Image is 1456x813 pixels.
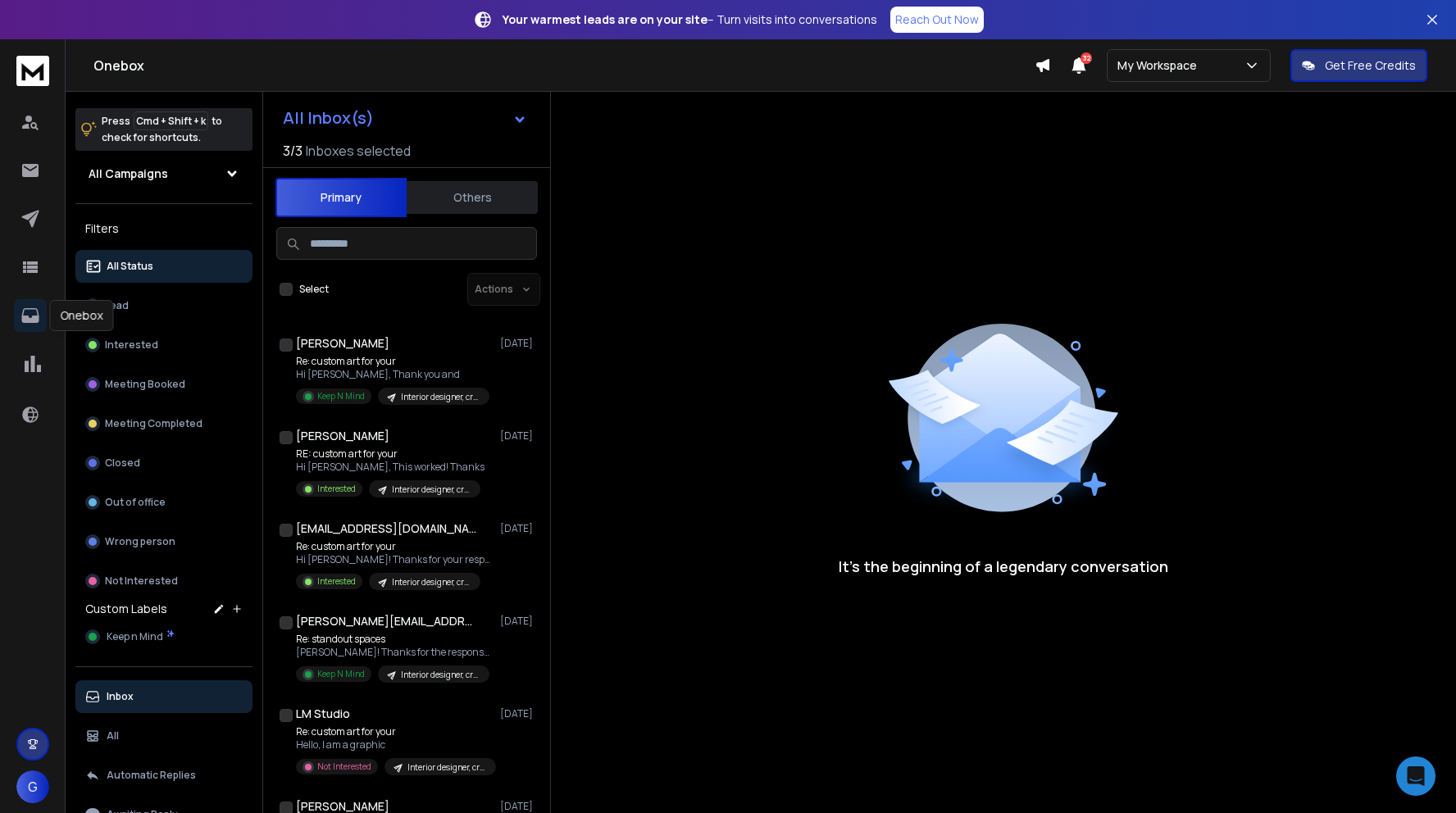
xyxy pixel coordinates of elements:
button: Meeting Booked [75,368,253,401]
p: Re: standout spaces [296,633,493,646]
p: Hi [PERSON_NAME], Thank you and [296,368,489,381]
a: Reach Out Now [890,7,984,33]
p: Re: custom art for your [296,355,489,368]
button: Keep n Mind [75,620,253,653]
h1: All Campaigns [89,166,168,182]
img: logo [16,56,49,86]
h1: [PERSON_NAME][EMAIL_ADDRESS][DOMAIN_NAME] [296,613,476,629]
p: Interior designer, creative director, project mgr //1-100 // Architecture, Design firms [392,576,471,588]
button: All Inbox(s) [270,102,540,134]
button: Lead [75,289,253,322]
p: [DATE] [500,615,537,628]
p: Not Interested [105,575,178,588]
p: [DATE] [500,800,537,813]
button: G [16,770,49,803]
p: Interested [317,575,356,588]
p: [DATE] [500,707,537,720]
p: [DATE] [500,522,537,535]
span: 3 / 3 [283,141,303,161]
h1: LM Studio [296,706,350,722]
p: Wrong person [105,535,175,548]
p: Re: custom art for your [296,540,493,553]
button: Automatic Replies [75,759,253,792]
p: [DATE] [500,429,537,443]
h3: Inboxes selected [306,141,411,161]
h1: Onebox [93,56,1035,75]
span: Keep n Mind [107,630,163,643]
p: [DATE] [500,337,537,350]
p: It’s the beginning of a legendary conversation [839,555,1168,578]
button: Wrong person [75,525,253,558]
h1: [EMAIL_ADDRESS][DOMAIN_NAME] [296,520,476,537]
h1: All Inbox(s) [283,110,374,126]
p: Out of office [105,496,166,509]
p: Interior designer, creative director, project mgr //1-100 // Architecture, Design firms [407,761,486,774]
button: All [75,720,253,752]
h3: Custom Labels [85,601,167,617]
p: Interior designer, creative director, project mgr //1-100 // Architecture, Design firms [392,484,471,496]
p: Get Free Credits [1325,57,1416,74]
button: Interested [75,329,253,361]
p: Hello, I am a graphic [296,738,493,752]
h1: [PERSON_NAME] [296,335,389,352]
button: Closed [75,447,253,479]
p: Hi [PERSON_NAME], This worked! Thanks [296,461,485,474]
p: RE: custom art for your [296,447,485,461]
p: [PERSON_NAME]! Thanks for the response! My portfolio [296,646,493,659]
p: All Status [107,260,153,273]
button: Primary [275,178,407,217]
p: Interested [105,338,158,352]
button: Inbox [75,680,253,713]
button: All Campaigns [75,157,253,190]
p: Not Interested [317,761,371,773]
p: Keep N Mind [317,390,365,402]
p: Interior designer, creative director, project mgr //1-100 // Architecture, Design firms [401,391,480,403]
p: Closed [105,456,140,470]
p: Meeting Completed [105,417,202,430]
span: 32 [1081,52,1092,64]
strong: Your warmest leads are on your site [503,11,708,27]
span: Cmd + Shift + k [134,111,208,130]
button: All Status [75,250,253,283]
button: Meeting Completed [75,407,253,440]
div: Onebox [50,300,114,331]
p: Hi [PERSON_NAME]! Thanks for your response. [296,553,493,566]
p: My Workspace [1117,57,1203,74]
p: Lead [105,299,129,312]
div: Open Intercom Messenger [1396,756,1436,796]
p: Inbox [107,690,134,703]
h1: [PERSON_NAME] [296,428,389,444]
p: Interior designer, creative director, project mgr //1-100 // Architecture, Design firms [401,669,480,681]
p: Interested [317,483,356,495]
button: Out of office [75,486,253,519]
p: All [107,729,119,743]
p: Keep N Mind [317,668,365,680]
h3: Filters [75,217,253,240]
p: Meeting Booked [105,378,185,391]
p: – Turn visits into conversations [503,11,877,28]
button: Not Interested [75,565,253,597]
p: Re: custom art for your [296,725,493,738]
label: Select [299,283,329,296]
button: Get Free Credits [1290,49,1427,82]
p: Reach Out Now [895,11,979,28]
button: Others [407,179,538,216]
p: Automatic Replies [107,769,196,782]
p: Press to check for shortcuts. [102,113,222,146]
